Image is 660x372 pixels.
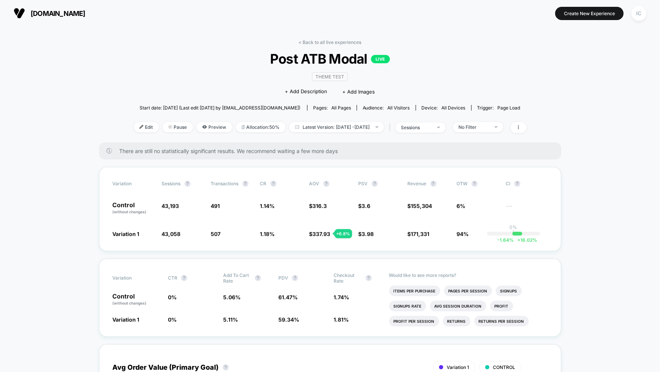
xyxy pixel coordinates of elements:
span: all devices [442,105,466,111]
img: calendar [295,125,299,129]
span: (without changes) [113,301,147,305]
button: ? [223,364,229,370]
img: Visually logo [14,8,25,19]
span: Edit [134,122,159,132]
button: IC [629,6,649,21]
span: 61.47 % [278,294,298,300]
button: ? [323,181,329,187]
span: Sessions [162,181,181,186]
li: Profit Per Session [389,316,439,327]
button: ? [514,181,520,187]
img: end [168,125,172,129]
span: CONTROL [493,364,516,370]
span: Post ATB Modal [153,51,506,67]
span: PDV [278,275,288,281]
p: | [513,230,514,236]
span: CR [260,181,267,186]
span: + Add Description [285,88,327,95]
li: Profit [490,301,513,311]
div: Trigger: [477,105,520,111]
p: LIVE [371,55,390,63]
span: 337.93 [313,231,331,237]
span: Start date: [DATE] (Last edit [DATE] by [EMAIL_ADDRESS][DOMAIN_NAME]) [140,105,300,111]
span: 155,304 [411,203,432,209]
span: 43,058 [162,231,181,237]
span: [DOMAIN_NAME] [31,9,85,17]
span: Preview [197,122,232,132]
span: 43,193 [162,203,179,209]
span: 1.18 % [260,231,275,237]
button: ? [292,275,298,281]
span: AOV [309,181,320,186]
button: ? [255,275,261,281]
span: OTW [457,181,498,187]
span: Variation 1 [113,316,140,323]
span: 507 [211,231,221,237]
span: + Add Images [342,89,375,95]
span: CI [506,181,548,187]
img: rebalance [242,125,245,129]
span: 5.06 % [223,294,241,300]
li: Pages Per Session [444,286,492,296]
span: all pages [331,105,351,111]
span: 3.98 [362,231,374,237]
li: Signups [496,286,522,296]
span: 6% [457,203,466,209]
p: Control [113,293,160,306]
span: Checkout Rate [334,272,362,284]
button: ? [185,181,191,187]
span: $ [309,203,327,209]
img: end [376,126,378,128]
span: There are still no statistically significant results. We recommend waiting a few more days [120,148,546,154]
span: (without changes) [113,209,147,214]
button: ? [366,275,372,281]
span: Variation 1 [113,231,140,237]
span: $ [408,231,430,237]
span: $ [359,203,371,209]
span: 16.02 % [514,237,537,243]
button: [DOMAIN_NAME] [11,7,88,19]
span: --- [506,204,548,215]
span: 0 % [168,316,177,323]
p: Control [113,202,154,215]
span: 94% [457,231,469,237]
span: Allocation: 50% [236,122,286,132]
div: No Filter [459,124,489,130]
button: ? [181,275,187,281]
li: Returns Per Session [474,316,529,327]
img: edit [140,125,143,129]
span: 59.34 % [278,316,299,323]
span: Pause [163,122,193,132]
button: ? [430,181,436,187]
span: Page Load [498,105,520,111]
span: Variation [113,272,154,284]
span: Add To Cart Rate [223,272,251,284]
span: 3.6 [362,203,371,209]
span: 0 % [168,294,177,300]
span: 316.3 [313,203,327,209]
div: Audience: [363,105,410,111]
img: end [495,126,497,128]
span: Device: [416,105,471,111]
span: Variation [113,181,154,187]
li: Avg Session Duration [430,301,486,311]
li: Signups Rate [389,301,426,311]
button: ? [472,181,478,187]
div: IC [632,6,646,21]
span: 491 [211,203,220,209]
div: + 6.8 % [335,229,352,238]
button: ? [242,181,248,187]
span: + [518,237,521,243]
span: 1.81 % [334,316,349,323]
li: Returns [443,316,471,327]
div: sessions [401,125,432,130]
button: ? [270,181,276,187]
span: 1.14 % [260,203,275,209]
span: Theme Test [312,72,348,81]
span: -1.64 % [498,237,514,243]
a: < Back to all live experiences [299,39,362,45]
span: 171,331 [411,231,430,237]
span: Transactions [211,181,239,186]
span: $ [309,231,331,237]
span: PSV [359,181,368,186]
